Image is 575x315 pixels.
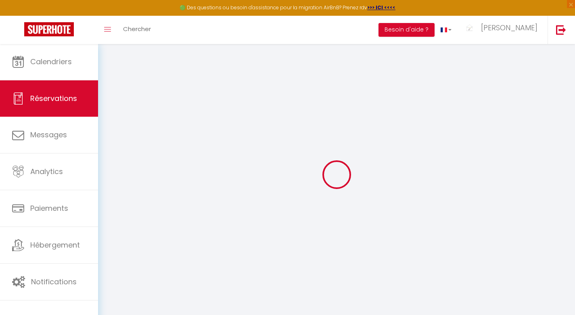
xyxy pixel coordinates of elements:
span: Messages [30,130,67,140]
span: Analytics [30,166,63,176]
span: Chercher [123,25,151,33]
img: logout [556,25,566,35]
span: [PERSON_NAME] [481,23,537,33]
span: Réservations [30,93,77,103]
img: Super Booking [24,22,74,36]
span: Notifications [31,277,77,287]
a: Chercher [117,16,157,44]
span: Paiements [30,203,68,213]
button: Besoin d'aide ? [378,23,435,37]
span: Hébergement [30,240,80,250]
a: >>> ICI <<<< [367,4,395,11]
a: ... [PERSON_NAME] [458,16,548,44]
img: ... [464,24,476,32]
span: Calendriers [30,57,72,67]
